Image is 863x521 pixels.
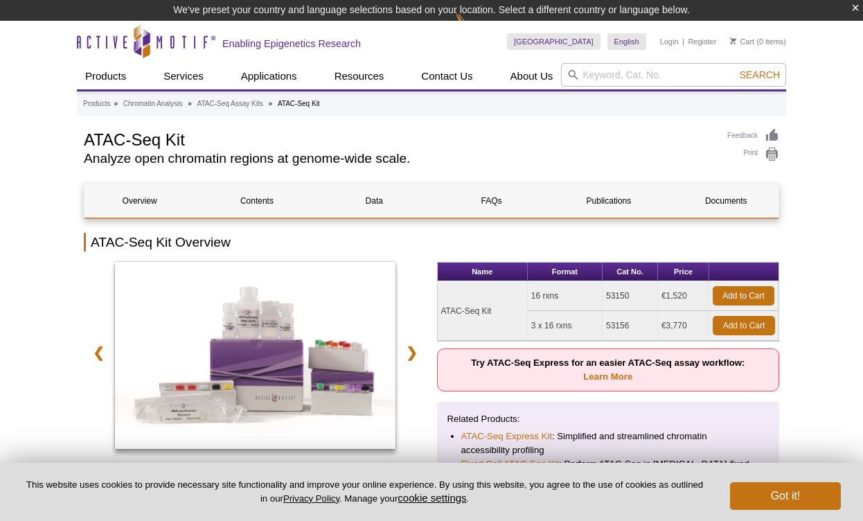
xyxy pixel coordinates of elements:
[123,98,183,110] a: Chromatin Analysis
[561,63,786,87] input: Keyword, Cat. No.
[447,412,769,426] p: Related Products:
[660,37,679,46] a: Login
[658,281,709,311] td: €1,520
[730,37,754,46] a: Cart
[671,184,781,218] a: Documents
[607,33,646,50] a: English
[83,98,110,110] a: Products
[84,152,713,165] h2: Analyze open chromatin regions at genome-wide scale.
[461,430,756,457] li: : Simplified and streamlined chromatin accessibility profiling
[553,184,664,218] a: Publications
[727,147,779,162] a: Print
[197,98,263,110] a: ATAC-Seq Assay Kits
[603,263,658,281] th: Cat No.
[278,100,320,107] li: ATAC-Seq Kit
[114,100,118,107] li: »
[713,286,774,306] a: Add to Cart
[727,128,779,143] a: Feedback
[202,184,312,218] a: Contents
[461,457,560,471] a: Fixed Cell ATAC-Seq Kit
[682,33,684,50] li: |
[502,63,562,89] a: About Us
[603,311,658,341] td: 53156
[688,37,716,46] a: Register
[84,128,713,149] h1: ATAC-Seq Kit
[461,457,756,485] li: : Perform ATAC-Seq in [MEDICAL_DATA]-fixed cells
[283,493,339,504] a: Privacy Policy
[471,357,745,382] strong: Try ATAC-Seq Express for an easier ATAC-Seq assay workflow:
[188,100,192,107] li: »
[413,63,481,89] a: Contact Us
[528,311,603,341] td: 3 x 16 rxns
[22,479,707,505] p: This website uses cookies to provide necessary site functionality and improve your online experie...
[528,281,603,311] td: 16 rxns
[269,100,273,107] li: »
[438,281,528,341] td: ATAC-Seq Kit
[115,262,395,453] a: ATAC-Seq Kit
[84,233,779,251] h2: ATAC-Seq Kit Overview
[397,337,427,369] a: ❯
[603,281,658,311] td: 53150
[438,263,528,281] th: Name
[222,37,361,50] h2: Enabling Epigenetics Research
[455,10,492,43] img: Change Here
[740,69,780,80] span: Search
[658,263,709,281] th: Price
[461,430,552,443] a: ATAC-Seq Express Kit
[528,263,603,281] th: Format
[730,33,786,50] li: (0 items)
[583,371,632,382] a: Learn More
[730,482,841,510] button: Got it!
[713,316,775,335] a: Add to Cart
[319,184,429,218] a: Data
[84,184,195,218] a: Overview
[155,63,212,89] a: Services
[507,33,600,50] a: [GEOGRAPHIC_DATA]
[233,63,305,89] a: Applications
[326,63,393,89] a: Resources
[77,63,134,89] a: Products
[736,69,784,81] button: Search
[730,37,736,44] img: Your Cart
[115,262,395,449] img: ATAC-Seq Kit
[658,311,709,341] td: €3,770
[398,492,466,504] button: cookie settings
[436,184,546,218] a: FAQs
[84,337,114,369] a: ❮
